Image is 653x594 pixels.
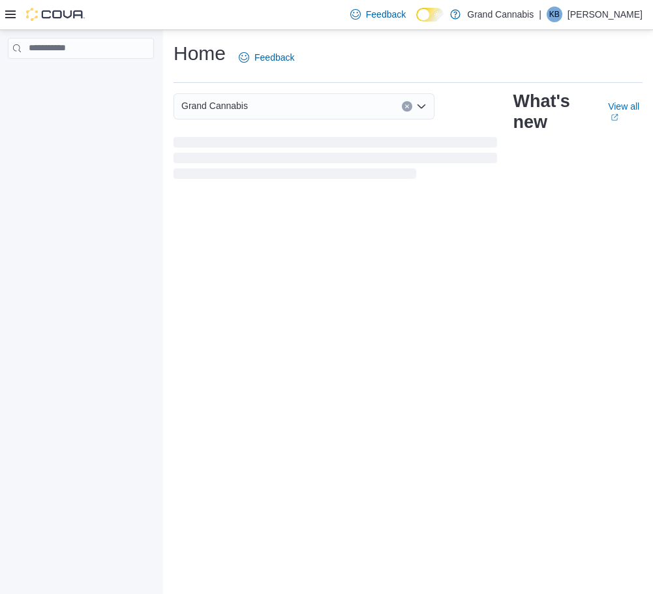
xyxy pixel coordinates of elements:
[345,1,411,27] a: Feedback
[174,140,497,181] span: Loading
[181,98,248,114] span: Grand Cannabis
[549,7,560,22] span: KB
[568,7,643,22] p: [PERSON_NAME]
[234,44,299,70] a: Feedback
[26,8,85,21] img: Cova
[539,7,541,22] p: |
[416,8,444,22] input: Dark Mode
[547,7,562,22] div: Kris Barber
[416,101,427,112] button: Open list of options
[611,114,618,121] svg: External link
[513,91,592,133] h2: What's new
[608,101,643,122] a: View allExternal link
[254,51,294,64] span: Feedback
[366,8,406,21] span: Feedback
[467,7,534,22] p: Grand Cannabis
[174,40,226,67] h1: Home
[402,101,412,112] button: Clear input
[8,61,154,93] nav: Complex example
